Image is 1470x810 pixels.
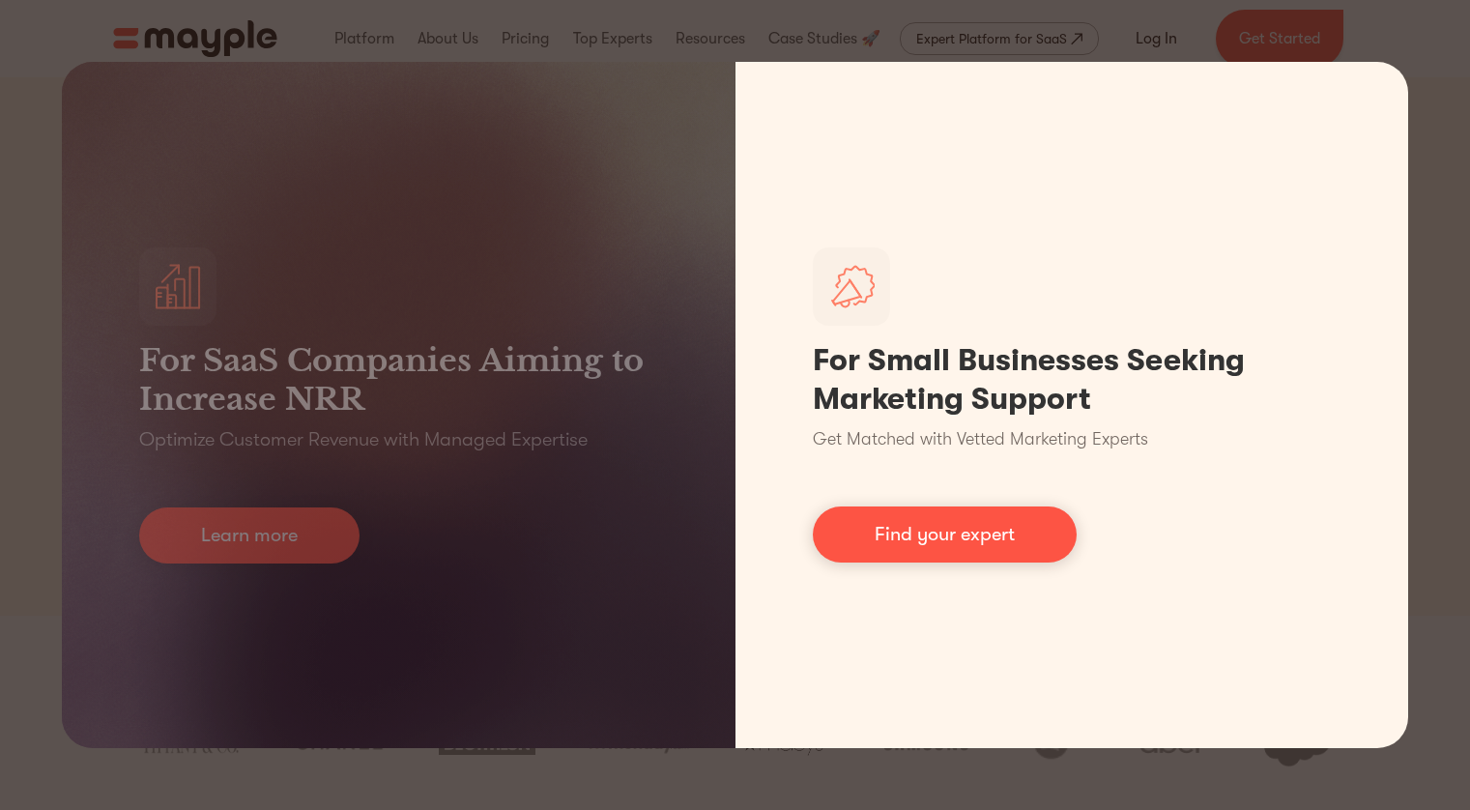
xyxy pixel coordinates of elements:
[813,341,1332,419] h1: For Small Businesses Seeking Marketing Support
[139,341,658,419] h3: For SaaS Companies Aiming to Increase NRR
[139,426,588,453] p: Optimize Customer Revenue with Managed Expertise
[813,506,1077,563] a: Find your expert
[813,426,1148,452] p: Get Matched with Vetted Marketing Experts
[139,507,360,564] a: Learn more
